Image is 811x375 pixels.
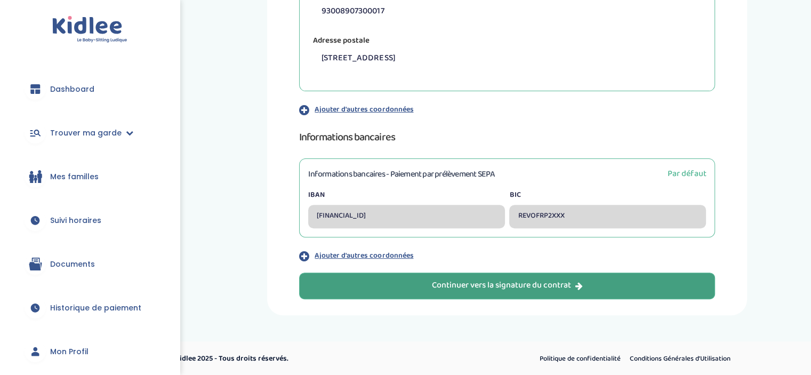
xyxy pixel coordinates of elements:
p: [STREET_ADDRESS] [316,46,706,70]
p: Ajouter d'autres coordonnées [315,104,413,115]
a: Historique de paiement [16,289,164,327]
p: Ajouter d'autres coordonnées [315,250,413,261]
a: Documents [16,245,164,283]
button: Ajouter d'autres coordonnées [299,104,715,116]
span: Documents [50,259,95,270]
a: Conditions Générales d’Utilisation [626,352,734,366]
img: logo.svg [52,16,127,43]
span: Par défaut [667,167,706,180]
a: Mon Profil [16,332,164,371]
div: [FINANCIAL_ID] [308,205,505,228]
label: BIC [509,189,706,201]
a: Trouver ma garde [16,114,164,152]
a: Mes familles [16,157,164,196]
span: Trouver ma garde [50,127,122,139]
div: REVOFRP2XXX [509,205,706,228]
a: Suivi horaires [16,201,164,240]
p: © Kidlee 2025 - Tous droits réservés. [168,353,451,364]
span: Mon Profil [50,346,89,357]
label: Adresse postale [308,33,374,50]
span: Mes familles [50,171,99,182]
a: Dashboard [16,70,164,108]
span: Dashboard [50,84,94,95]
span: Historique de paiement [50,302,141,314]
h1: Informations bancaires [299,129,715,146]
span: Suivi horaires [50,215,101,226]
button: Ajouter d'autres coordonnées [299,250,715,262]
a: Politique de confidentialité [536,352,624,366]
button: Continuer vers la signature du contrat [299,273,715,299]
h3: Informations bancaires - Paiement par prélèvement SEPA [308,167,495,181]
div: Continuer vers la signature du contrat [432,280,583,292]
label: IBAN [308,189,505,201]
